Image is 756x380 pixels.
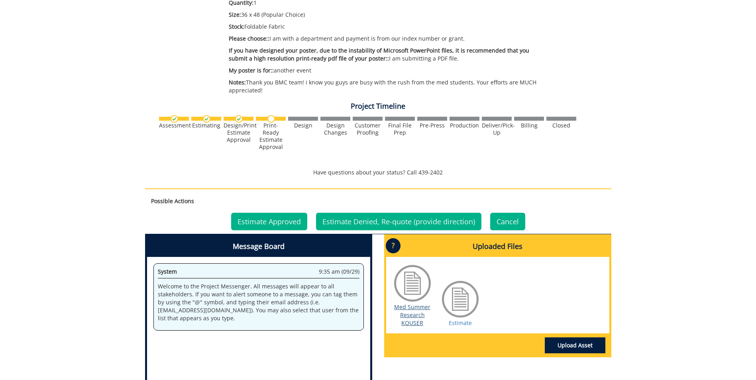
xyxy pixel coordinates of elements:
span: Notes: [229,78,246,86]
div: Print-Ready Estimate Approval [256,122,286,151]
h4: Message Board [147,236,370,257]
h4: Project Timeline [145,102,611,110]
span: System [158,268,177,275]
a: Estimate Denied, Re-quote (provide direction) [316,213,481,230]
p: I am submitting a PDF file. [229,47,541,63]
p: 36 x 48 (Popular Choice) [229,11,541,19]
p: ? [386,238,401,253]
strong: Possible Actions [151,197,194,205]
p: Have questions about your status? Call 439-2402 [145,168,611,176]
p: I am with a department and payment is from our index number or grant. [229,35,541,43]
h4: Uploaded Files [386,236,609,257]
img: checkmark [235,115,243,123]
span: If you have designed your poster, due to the instability of Microsoft PowerPoint files, it is rec... [229,47,529,62]
div: Deliver/Pick-Up [482,122,512,136]
a: Estimate [449,319,472,327]
a: Med Summer Research KOUSER [394,303,430,327]
div: Estimating [191,122,221,129]
img: checkmark [171,115,178,123]
span: 9:35 am (09/29) [319,268,359,276]
span: Size: [229,11,241,18]
a: Estimate Approved [231,213,307,230]
img: checkmark [203,115,210,123]
div: Pre-Press [417,122,447,129]
span: My poster is for:: [229,67,274,74]
p: Welcome to the Project Messenger. All messages will appear to all stakeholders. If you want to al... [158,282,359,322]
a: Cancel [490,213,525,230]
p: Foldable Fabric [229,23,541,31]
span: Stock: [229,23,244,30]
div: Customer Proofing [353,122,383,136]
p: Thank you BMC team! i know you guys are busy with the rush from the med students. Your efforts ar... [229,78,541,94]
a: Upload Asset [545,337,605,353]
div: Assessment [159,122,189,129]
p: another event [229,67,541,74]
div: Production [450,122,479,129]
div: Design [288,122,318,129]
div: Billing [514,122,544,129]
img: no [267,115,275,123]
div: Final File Prep [385,122,415,136]
div: Design/Print Estimate Approval [224,122,253,143]
div: Closed [546,122,576,129]
div: Design Changes [320,122,350,136]
span: Please choose:: [229,35,269,42]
